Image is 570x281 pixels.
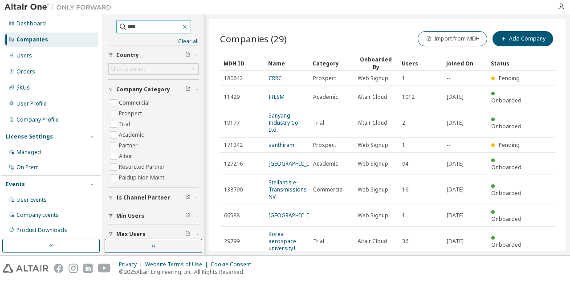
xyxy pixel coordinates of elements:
[185,52,191,59] span: Clear filter
[119,151,134,162] label: Altair
[402,238,408,245] span: 36
[269,112,300,134] a: Sanyang Industry Co. Ltd.
[491,215,521,223] span: Onboarded
[402,56,439,70] div: Users
[116,212,144,220] span: Min Users
[491,241,521,248] span: Onboarded
[313,186,344,193] span: Commercial
[269,160,322,167] a: [GEOGRAPHIC_DATA]
[108,206,199,226] button: Min Users
[358,212,388,219] span: Web Signup
[185,86,191,93] span: Clear filter
[220,33,287,45] span: Companies (29)
[119,172,166,183] label: Paidup Non Maint
[119,108,144,119] label: Prospect
[16,116,59,123] div: Company Profile
[16,164,39,171] div: On Prem
[224,75,243,82] span: 180642
[119,162,167,172] label: Restricted Partner
[16,84,30,91] div: SKUs
[491,122,521,130] span: Onboarded
[499,141,520,149] span: Pending
[16,196,47,204] div: User Events
[108,224,199,244] button: Max Users
[185,194,191,201] span: Clear filter
[447,94,464,101] span: [DATE]
[54,264,63,273] img: facebook.svg
[447,119,464,126] span: [DATE]
[6,133,53,140] div: License Settings
[16,100,47,107] div: User Profile
[447,186,464,193] span: [DATE]
[83,264,93,273] img: linkedin.svg
[358,119,387,126] span: Altair Cloud
[16,68,35,75] div: Orders
[16,20,46,27] div: Dashboard
[491,97,521,104] span: Onboarded
[357,56,395,71] div: Onboarded By
[185,231,191,238] span: Clear filter
[98,264,111,273] img: youtube.svg
[119,130,146,140] label: Academic
[224,94,240,101] span: 11429
[313,94,338,101] span: Academic
[108,80,199,99] button: Company Category
[108,188,199,208] button: Is Channel Partner
[358,160,388,167] span: Web Signup
[313,119,324,126] span: Trial
[116,231,146,238] span: Max Users
[402,75,405,82] span: 1
[269,93,285,101] a: ITESM
[269,212,322,219] a: [GEOGRAPHIC_DATA]
[447,142,450,149] span: --
[119,268,256,276] p: © 2025 Altair Engineering, Inc. All Rights Reserved.
[16,227,67,234] div: Product Downloads
[6,181,25,188] div: Events
[224,142,243,149] span: 171242
[491,163,521,171] span: Onboarded
[402,186,408,193] span: 16
[145,261,211,268] div: Website Terms of Use
[402,212,405,219] span: 1
[108,45,199,65] button: Country
[224,186,243,193] span: 138790
[491,189,521,197] span: Onboarded
[269,230,296,252] a: Korea aerospace university1
[110,65,145,73] div: Click to select
[313,75,336,82] span: Prospect
[4,3,116,12] img: Altair One
[3,264,49,273] img: altair_logo.svg
[185,212,191,220] span: Clear filter
[402,94,415,101] span: 1012
[116,86,170,93] span: Company Category
[116,194,170,201] span: Is Channel Partner
[211,261,256,268] div: Cookie Consent
[116,52,139,59] span: Country
[499,74,520,82] span: Pending
[16,36,48,43] div: Companies
[16,149,41,156] div: Managed
[313,160,338,167] span: Academic
[358,94,387,101] span: Altair Cloud
[313,142,336,149] span: Prospect
[16,52,32,59] div: Users
[447,238,464,245] span: [DATE]
[224,56,261,70] div: MDH ID
[224,212,240,219] span: 66588
[358,186,388,193] span: Web Signup
[493,31,553,46] button: Add Company
[224,238,240,245] span: 29799
[447,75,450,82] span: --
[402,119,405,126] span: 2
[119,119,132,130] label: Trial
[108,38,199,45] a: Clear all
[447,160,464,167] span: [DATE]
[69,264,78,273] img: instagram.svg
[269,74,282,82] a: CRRC
[109,64,198,74] div: Click to select
[269,141,294,149] a: santhiram
[268,56,305,70] div: Name
[358,238,387,245] span: Altair Cloud
[313,238,324,245] span: Trial
[16,212,59,219] div: Company Events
